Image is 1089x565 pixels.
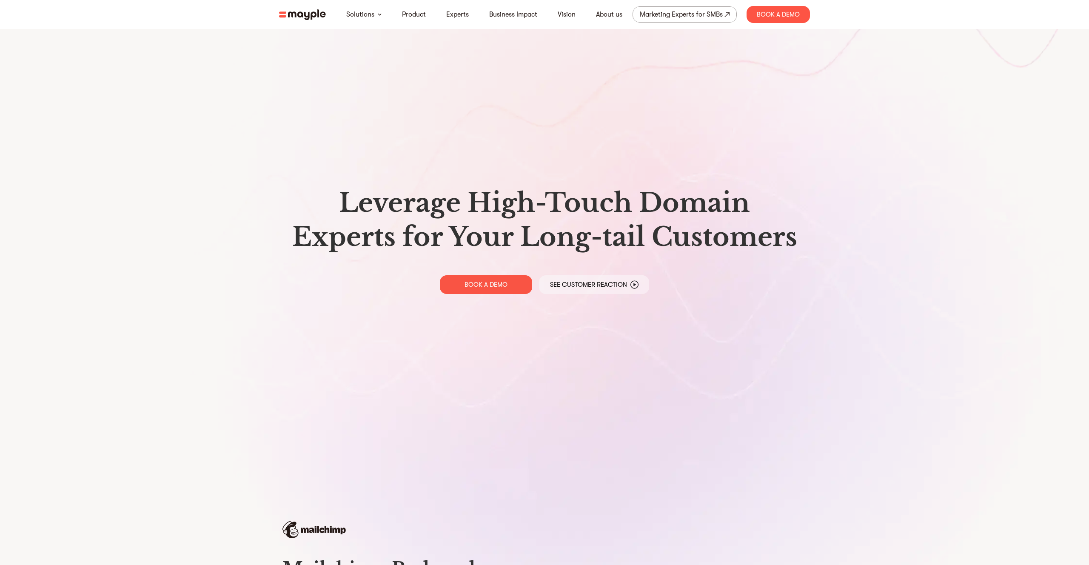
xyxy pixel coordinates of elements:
a: BOOK A DEMO [440,275,532,294]
img: mailchimp-logo [282,521,346,538]
img: arrow-down [378,13,382,16]
h1: Leverage High-Touch Domain Experts for Your Long-tail Customers [286,186,803,254]
p: BOOK A DEMO [465,280,507,289]
a: Experts [446,9,469,20]
a: Vision [558,9,576,20]
p: See Customer Reaction [550,280,627,289]
div: Book A Demo [747,6,810,23]
a: Business Impact [489,9,537,20]
a: Solutions [346,9,374,20]
img: mayple-logo [279,9,326,20]
a: About us [596,9,622,20]
a: Product [402,9,426,20]
a: See Customer Reaction [539,275,649,294]
a: Marketing Experts for SMBs [633,6,737,23]
div: Marketing Experts for SMBs [640,9,723,20]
